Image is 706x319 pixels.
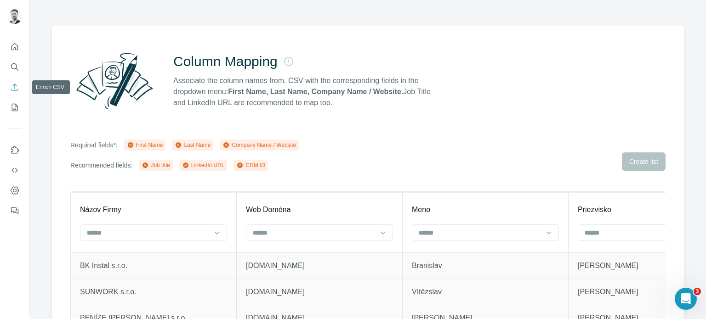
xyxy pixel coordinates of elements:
button: Search [7,59,22,75]
div: Last Name [175,141,211,149]
div: Company Name / Website [222,141,296,149]
div: LinkedIn URL [182,161,225,169]
p: Required fields*: [70,140,118,150]
button: Use Surfe API [7,162,22,179]
h2: Column Mapping [173,53,278,70]
p: [DOMAIN_NAME] [246,286,393,297]
p: Branislav [412,260,559,271]
span: 3 [694,288,701,295]
button: Feedback [7,202,22,219]
strong: First Name, Last Name, Company Name / Website. [228,88,403,95]
p: Názov Firmy [80,204,121,215]
p: BK Instal s.r.o. [80,260,227,271]
div: Job title [142,161,170,169]
img: Surfe Illustration - Column Mapping [70,48,159,114]
p: Meno [412,204,430,215]
p: SUNWORK s.r.o. [80,286,227,297]
p: Priezvisko [578,204,611,215]
p: Associate the column names from. CSV with the corresponding fields in the dropdown menu: Job Titl... [173,75,439,108]
button: Dashboard [7,182,22,199]
img: Avatar [7,9,22,24]
button: My lists [7,99,22,116]
button: Enrich CSV [7,79,22,95]
p: Recommended fields: [70,161,132,170]
button: Quick start [7,39,22,55]
p: [DOMAIN_NAME] [246,260,393,271]
button: Use Surfe on LinkedIn [7,142,22,158]
iframe: Intercom live chat [675,288,697,310]
p: Web Doména [246,204,291,215]
p: Vítězslav [412,286,559,297]
div: First Name [127,141,163,149]
div: CRM ID [236,161,265,169]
